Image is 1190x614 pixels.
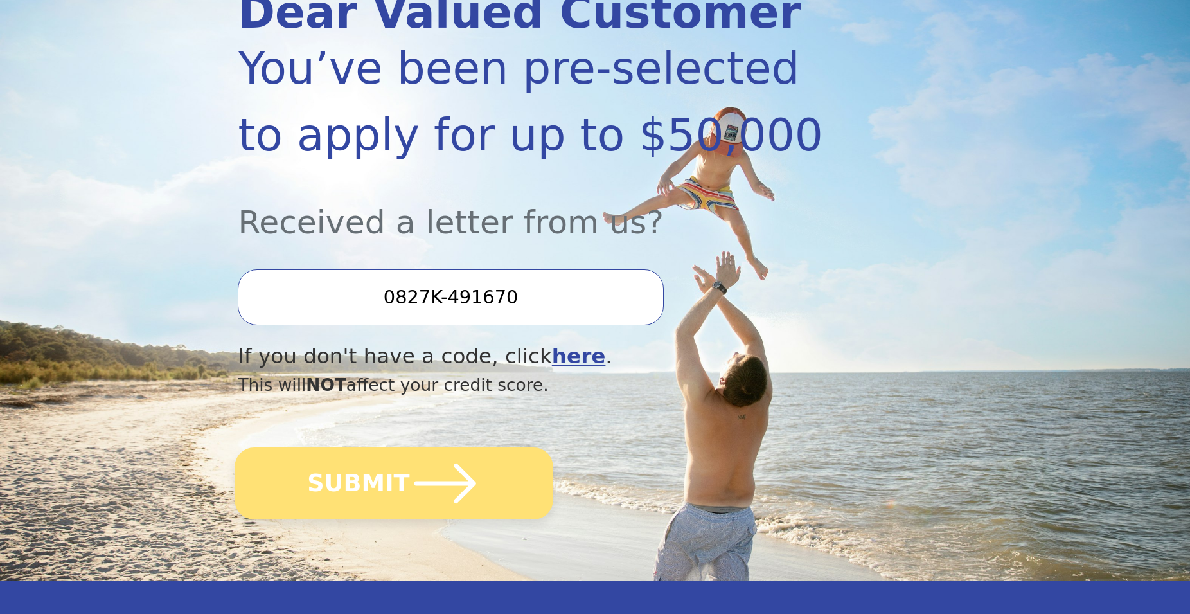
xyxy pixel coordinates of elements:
[238,372,845,398] div: This will affect your credit score.
[552,344,606,368] a: here
[235,447,554,519] button: SUBMIT
[238,168,845,246] div: Received a letter from us?
[238,269,663,325] input: Enter your Offer Code:
[238,35,845,168] div: You’ve been pre-selected to apply for up to $50,000
[306,375,346,395] span: NOT
[238,341,845,372] div: If you don't have a code, click .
